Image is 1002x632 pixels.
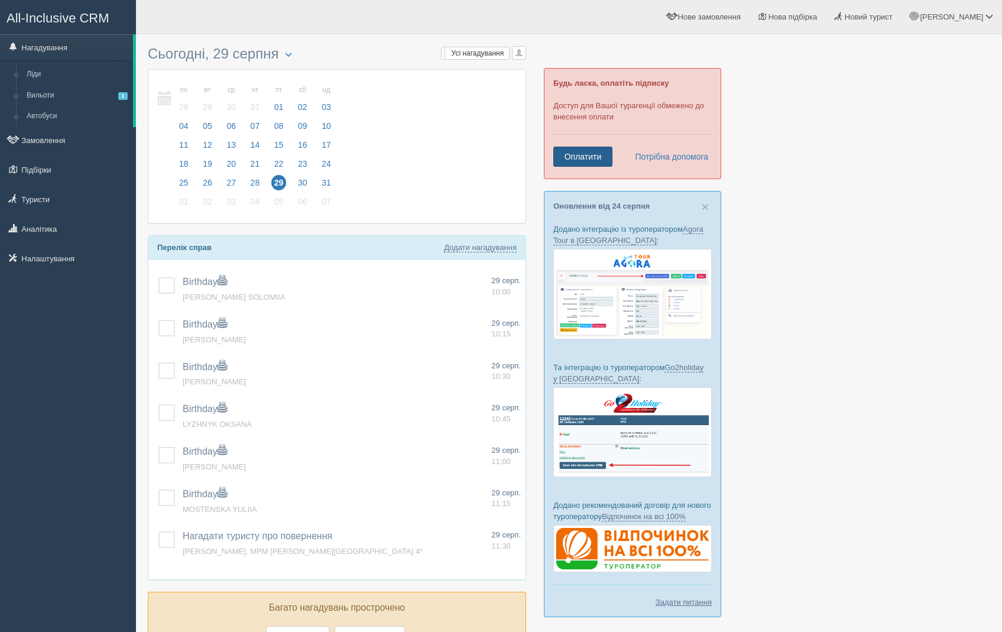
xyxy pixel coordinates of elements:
span: 01 [176,194,192,209]
a: 30 [291,176,314,195]
span: 20 [223,156,239,171]
p: Додано рекомендований договір для нового туроператору [553,500,712,522]
span: 23 [295,156,310,171]
span: 26 [200,175,215,190]
span: 19 [200,156,215,171]
a: Автобуси [21,106,133,127]
a: 29 серп. 10:45 [491,403,521,424]
span: 11 [176,137,192,153]
b: Перелік справ [157,243,212,252]
p: Багато нагадувань прострочено [157,601,517,615]
a: 07 [244,119,267,138]
a: Birthday [183,277,227,287]
a: Ліди [21,64,133,85]
a: 21 [244,157,267,176]
span: 06 [223,118,239,134]
span: 11:15 [491,499,511,508]
span: 14 [248,137,263,153]
a: ср 30 [220,79,242,119]
span: 24 [319,156,334,171]
span: 02 [295,99,310,115]
span: Birthday [183,404,227,414]
span: 31 [248,99,263,115]
span: 02 [200,194,215,209]
a: 05 [196,119,219,138]
a: 03 [220,195,242,214]
a: 09 [291,119,314,138]
a: [PERSON_NAME] [183,462,246,471]
p: Та інтеграцію із туроператором : [553,362,712,384]
small: чт [248,85,263,95]
a: 14 [244,138,267,157]
a: 08 [268,119,290,138]
span: 12 [200,137,215,153]
img: %D0%B4%D0%BE%D0%B3%D0%BE%D0%B2%D1%96%D1%80-%D0%B2%D1%96%D0%B4%D0%BF%D0%BE%D1%87%D0%B8%D0%BD%D0%BE... [553,525,712,572]
small: сб [295,85,310,95]
a: 02 [196,195,219,214]
a: [PERSON_NAME], MPM [PERSON_NAME][GEOGRAPHIC_DATA] 4* [183,547,423,556]
span: 04 [176,118,192,134]
a: 17 [315,138,335,157]
span: [PERSON_NAME] [183,377,246,386]
span: 31 [319,175,334,190]
span: 06 [295,194,310,209]
a: 29 серп. 10:30 [491,361,521,383]
div: Доступ для Вашої турагенції обмежено до внесення оплати [544,68,721,179]
a: All-Inclusive CRM [1,1,135,33]
h3: Сьогодні, 29 серпня [148,46,526,63]
a: 29 серп. 10:00 [491,276,521,297]
span: 29 серп. [491,488,521,497]
span: 25 [176,175,192,190]
span: 10:15 [491,329,511,338]
a: Додати нагадування [444,243,517,252]
a: 29 серп. 11:15 [491,488,521,510]
span: Нова підбірка [768,12,818,21]
span: 03 [223,194,239,209]
a: пн 28 [173,79,195,119]
a: Agora Tour в [GEOGRAPHIC_DATA] [553,225,703,245]
a: 04 [173,119,195,138]
span: 05 [271,194,287,209]
span: 29 серп. [491,446,521,455]
span: 30 [295,175,310,190]
a: 20 [220,157,242,176]
a: 12 [196,138,219,157]
a: 22 [268,157,290,176]
span: 27 [223,175,239,190]
a: MOSTENSKA YULIIA [183,505,257,514]
span: [PERSON_NAME] [920,12,983,21]
a: 29 [268,176,290,195]
img: agora-tour-%D0%B7%D0%B0%D1%8F%D0%B2%D0%BA%D0%B8-%D1%81%D1%80%D0%BC-%D0%B4%D0%BB%D1%8F-%D1%82%D1%8... [553,249,712,339]
span: 09 [295,118,310,134]
small: вт [200,85,215,95]
span: [PERSON_NAME] [183,335,246,344]
span: 21 [248,156,263,171]
a: Оновлення від 24 серпня [553,202,650,210]
a: 07 [315,195,335,214]
p: Додано інтеграцію із туроператором : [553,223,712,246]
span: 08 [271,118,287,134]
a: 04 [244,195,267,214]
a: 19 [196,157,219,176]
a: Потрібна допомога [627,147,709,167]
a: 29 серп. 11:00 [491,445,521,467]
a: Оплатити [553,147,612,167]
a: чт 31 [244,79,267,119]
a: сб 02 [291,79,314,119]
span: Birthday [183,319,227,329]
span: Усі нагадування [452,49,504,57]
a: Вильоти1 [21,85,133,106]
span: 22 [271,156,287,171]
span: 07 [248,118,263,134]
span: 07 [319,194,334,209]
a: Відпочинок на всі 100% [602,512,686,521]
small: пн [176,85,192,95]
span: 29 [271,175,287,190]
span: 10:00 [491,287,511,296]
a: 10 [315,119,335,138]
a: 06 [220,119,242,138]
a: Birthday [183,446,227,456]
span: 10:45 [491,414,511,423]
